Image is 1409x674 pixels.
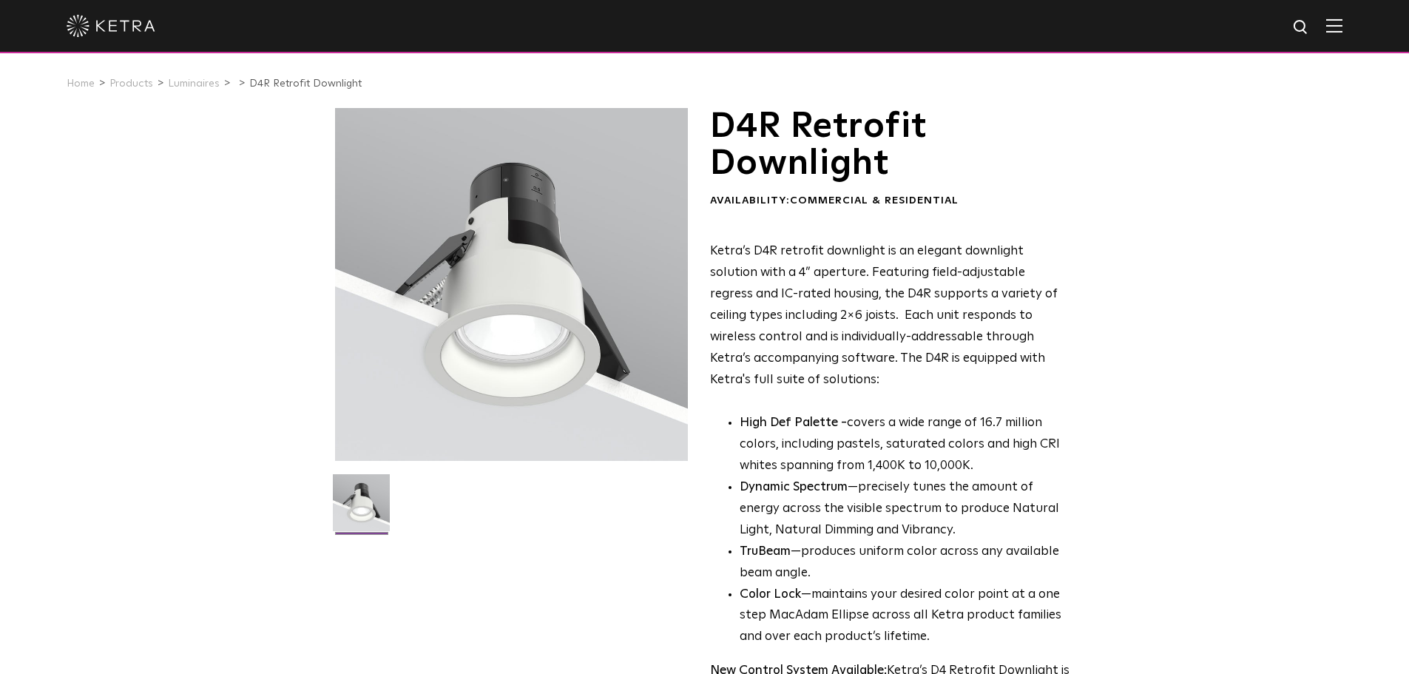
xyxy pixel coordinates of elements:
li: —maintains your desired color point at a one step MacAdam Ellipse across all Ketra product famili... [740,584,1070,649]
h1: D4R Retrofit Downlight [710,108,1070,183]
a: Products [109,78,153,89]
img: ketra-logo-2019-white [67,15,155,37]
img: search icon [1292,18,1311,37]
strong: TruBeam [740,545,791,558]
a: Luminaires [168,78,220,89]
strong: High Def Palette - [740,417,847,429]
p: covers a wide range of 16.7 million colors, including pastels, saturated colors and high CRI whit... [740,413,1070,477]
li: —precisely tunes the amount of energy across the visible spectrum to produce Natural Light, Natur... [740,477,1070,542]
span: Commercial & Residential [790,195,959,206]
a: D4R Retrofit Downlight [249,78,362,89]
strong: Color Lock [740,588,801,601]
div: Availability: [710,194,1070,209]
p: Ketra’s D4R retrofit downlight is an elegant downlight solution with a 4” aperture. Featuring fie... [710,241,1070,391]
a: Home [67,78,95,89]
img: D4R Retrofit Downlight [333,474,390,542]
img: Hamburger%20Nav.svg [1326,18,1342,33]
li: —produces uniform color across any available beam angle. [740,542,1070,584]
strong: Dynamic Spectrum [740,481,848,493]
